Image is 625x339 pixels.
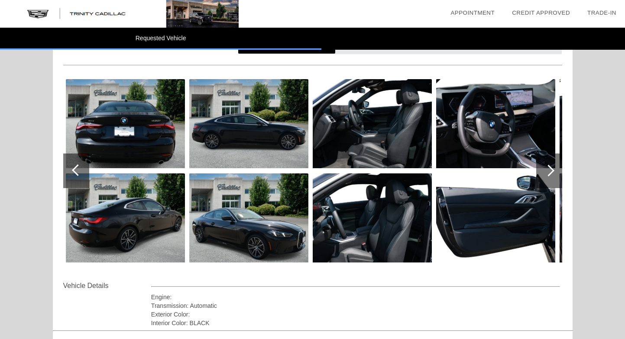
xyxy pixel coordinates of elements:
[151,310,560,319] div: Exterior Color:
[66,79,185,168] img: 50fa252b526d570a50df920e367f6402x.jpg
[313,173,432,262] img: 76af835a76f8a030b6cb3c22764cab9ax.jpg
[189,173,308,262] img: 4aa688bbe05c712f11e02ff704f336dbx.jpg
[450,10,495,16] a: Appointment
[63,281,151,291] div: Vehicle Details
[151,293,560,301] div: Engine:
[66,173,185,262] img: dbf63e89cf7548773e6d8c49741cccdex.jpg
[436,173,555,262] img: 00047a0d00cc11293767a13ad1900b03x.jpg
[587,10,616,16] a: Trade-In
[313,79,432,168] img: 9bee96bb2194e7b3829006adee540f9cx.jpg
[151,301,560,310] div: Transmission: Automatic
[436,79,555,168] img: 19d835eee6196f0132d8b94554b30f0cx.jpg
[151,319,560,327] div: Interior Color: BLACK
[189,79,308,168] img: e7e06590f3f07b5d8d784c4f3698e885x.jpg
[512,10,570,16] a: Credit Approved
